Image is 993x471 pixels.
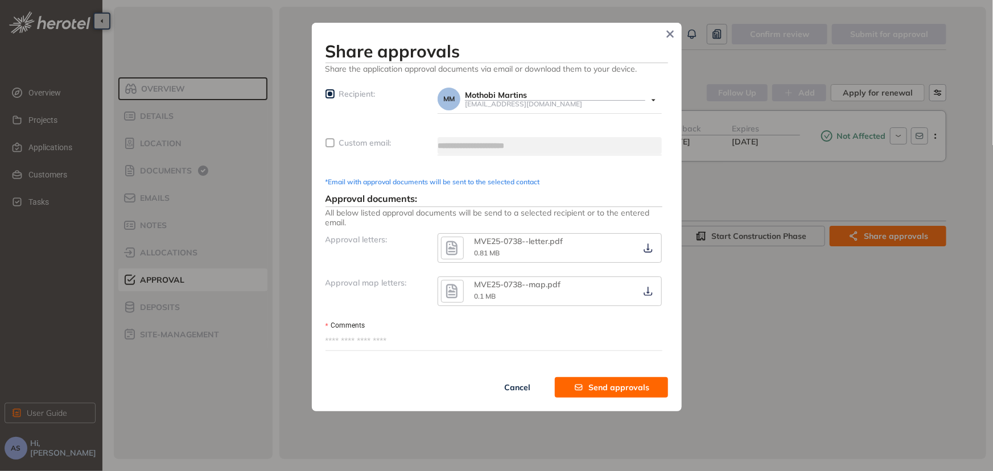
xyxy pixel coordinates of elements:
[325,41,668,61] h3: Share approvals
[465,100,646,108] div: [EMAIL_ADDRESS][DOMAIN_NAME]
[325,320,365,331] label: Comments
[505,381,531,394] span: Cancel
[662,26,679,43] button: Close
[474,292,496,300] span: 0.1 MB
[465,90,646,100] div: Mothobi Martins
[474,249,500,257] span: 0.81 MB
[325,332,662,350] textarea: Comments
[339,89,376,99] span: Recipient:
[474,237,588,246] div: MVE25-0738--letter.pdf
[325,207,662,228] span: All below listed approval documents will be send to a selected recipient or to the entered email.
[325,193,418,204] span: Approval documents:
[481,377,555,398] button: Cancel
[325,234,388,245] span: Approval letters:
[325,63,668,74] span: Share the application approval documents via email or download them to your device.
[555,377,668,398] button: Send approvals
[325,278,407,288] span: Approval map letters:
[325,178,662,186] div: *Email with approval documents will be sent to the selected contact
[474,280,588,290] div: MVE25-0738--map.pdf
[339,138,392,148] span: Custom email:
[443,95,455,103] span: MM
[589,381,650,394] span: Send approvals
